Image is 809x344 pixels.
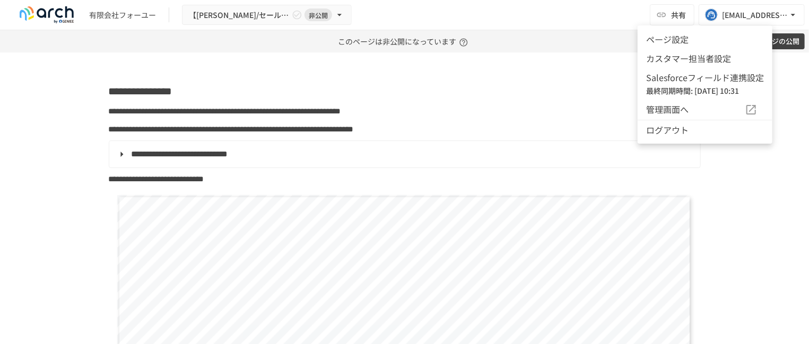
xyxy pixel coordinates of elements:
[646,85,764,96] h6: 最終同期時間: [DATE] 10:31
[638,120,772,139] li: ログアウト
[646,103,745,117] span: 管理画面へ
[638,49,772,68] li: カスタマー担当者設定
[646,71,764,85] p: Salesforceフィールド連携設定
[638,30,772,49] li: ページ設定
